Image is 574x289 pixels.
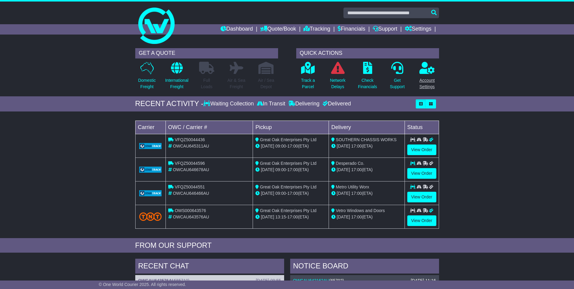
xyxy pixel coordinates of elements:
a: CheckFinancials [358,61,377,93]
a: OWCAU643576AU [138,278,175,283]
div: - (ETA) [255,167,326,173]
a: Quote/Book [260,24,296,35]
div: RECENT CHAT [135,259,284,275]
span: [DATE] [337,214,350,219]
p: Track a Parcel [301,77,315,90]
div: Delivered [321,101,351,107]
td: Pickup [253,121,329,134]
div: Delivering [287,101,321,107]
span: 17:00 [287,191,298,196]
span: VFQZ50044551 [175,184,205,189]
td: Carrier [135,121,166,134]
span: 09:00 [275,144,286,148]
a: Financials [338,24,365,35]
div: FROM OUR SUPPORT [135,241,439,250]
span: 65710 [176,278,188,283]
span: 13:15 [275,214,286,219]
div: GET A QUOTE [135,48,278,58]
span: SOUTHERN CHASSIS WORKS [336,137,397,142]
a: NetworkDelays [330,61,346,93]
div: - (ETA) [255,214,326,220]
div: QUICK ACTIONS [296,48,439,58]
td: OWC / Carrier # [166,121,253,134]
div: ( ) [138,278,281,283]
span: Great Oak Enterprises Pty Ltd [260,184,317,189]
span: 17:00 [287,144,298,148]
a: View Order [407,144,436,155]
a: AccountSettings [419,61,435,93]
span: VFQZ50044596 [175,161,205,166]
div: (ETA) [331,190,402,197]
img: GetCarrierServiceLogo [139,167,162,173]
a: View Order [407,215,436,226]
span: [DATE] [261,191,274,196]
span: [DATE] [261,214,274,219]
span: Desperado Co. [336,161,364,166]
a: DomesticFreight [138,61,156,93]
a: Tracking [303,24,330,35]
span: Great Oak Enterprises Pty Ltd [260,208,317,213]
span: 17:00 [351,167,362,172]
a: Settings [405,24,431,35]
a: View Order [407,168,436,179]
p: Air & Sea Freight [228,77,245,90]
span: OWCAU645311AU [173,144,209,148]
p: International Freight [165,77,189,90]
p: Check Financials [358,77,377,90]
img: GetCarrierServiceLogo [139,190,162,196]
div: ( ) [293,278,436,283]
a: Track aParcel [301,61,315,93]
span: [DATE] [261,144,274,148]
td: Status [405,121,439,134]
span: © One World Courier 2025. All rights reserved. [99,282,186,287]
span: OWCAU646466AU [173,191,209,196]
img: TNT_Domestic.png [139,212,162,221]
p: Account Settings [419,77,435,90]
span: 17:00 [287,167,298,172]
span: Metro Utility Worx [336,184,369,189]
p: Get Support [390,77,405,90]
span: 17:00 [287,214,298,219]
p: Air / Sea Depot [258,77,274,90]
span: OWCAU643576AU [173,214,209,219]
td: Delivery [329,121,405,134]
span: [DATE] [261,167,274,172]
div: (ETA) [331,167,402,173]
div: [DATE] 09:55 [256,278,281,283]
p: Full Loads [199,77,214,90]
a: Dashboard [221,24,253,35]
div: - (ETA) [255,190,326,197]
span: 17:00 [351,214,362,219]
a: Support [373,24,397,35]
span: 09:00 [275,167,286,172]
div: [DATE] 11:16 [411,278,436,283]
div: (ETA) [331,143,402,149]
div: RECENT ACTIVITY - [135,99,204,108]
span: 65702 [331,278,343,283]
a: OWCAU642162AU [293,278,330,283]
span: Great Oak Enterprises Pty Ltd [260,137,317,142]
span: [DATE] [337,167,350,172]
span: 17:00 [351,144,362,148]
span: OWCAU646678AU [173,167,209,172]
p: Network Delays [330,77,345,90]
p: Domestic Freight [138,77,156,90]
div: - (ETA) [255,143,326,149]
a: InternationalFreight [165,61,189,93]
img: GetCarrierServiceLogo [139,143,162,149]
span: Great Oak Enterprises Pty Ltd [260,161,317,166]
span: 09:00 [275,191,286,196]
div: In Transit [255,101,287,107]
span: [DATE] [337,191,350,196]
span: [DATE] [337,144,350,148]
a: View Order [407,192,436,202]
div: Waiting Collection [203,101,255,107]
span: 17:00 [351,191,362,196]
span: OWS000643576 [175,208,206,213]
span: VFQZ50044436 [175,137,205,142]
a: GetSupport [389,61,405,93]
div: NOTICE BOARD [290,259,439,275]
span: Vetro Windows and Doors [336,208,385,213]
div: (ETA) [331,214,402,220]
